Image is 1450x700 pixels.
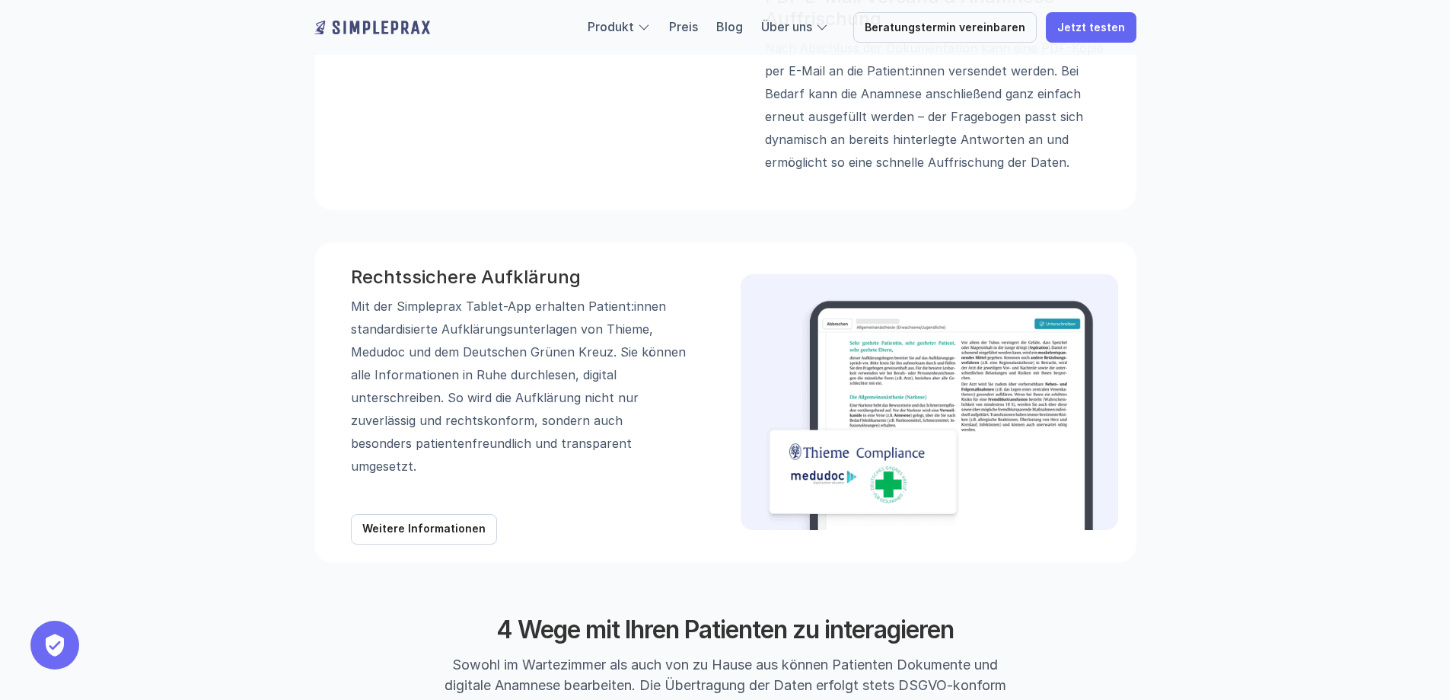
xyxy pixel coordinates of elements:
p: Nach Abschluss der Dokumentation kann eine PDF-Kopie per E-Mail an die Patient:innen versendet we... [764,37,1117,174]
h2: 4 Wege mit Ihren Patienten zu interagieren [440,615,1011,644]
a: Jetzt testen [1046,12,1136,43]
p: Beratungstermin vereinbaren [865,21,1025,34]
p: Weitere Informationen [362,523,486,535]
a: Beratungstermin vereinbaren [853,12,1037,43]
h3: Rechtssichere Aufklärung [351,267,686,289]
p: Mit der Simpleprax Tablet-App erhalten Patient:innen standardisierte Aufklärungsunterlagen von Th... [351,294,686,477]
a: Weitere Informationen [351,513,497,544]
img: Beispielbild der rechtssicheren Aufklärung mit den Partnern von Simpleprax [765,299,1094,530]
p: Jetzt testen [1057,21,1125,34]
a: Produkt [588,19,634,34]
a: Blog [716,19,743,34]
a: Über uns [761,19,812,34]
a: Preis [669,19,698,34]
